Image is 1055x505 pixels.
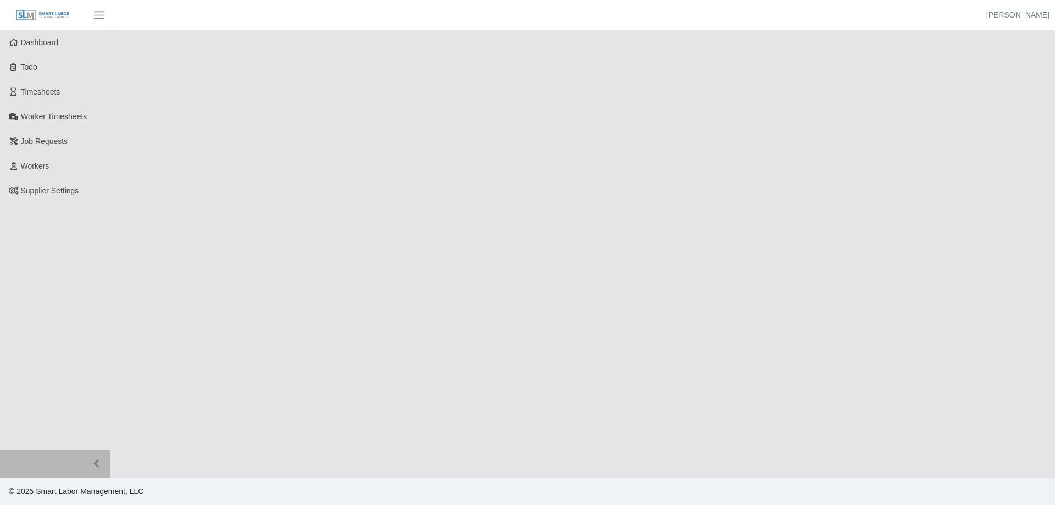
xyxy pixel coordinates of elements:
[9,487,143,496] span: © 2025 Smart Labor Management, LLC
[15,9,70,21] img: SLM Logo
[21,87,60,96] span: Timesheets
[21,38,59,47] span: Dashboard
[21,162,49,170] span: Workers
[21,63,37,71] span: Todo
[21,137,68,146] span: Job Requests
[21,186,79,195] span: Supplier Settings
[21,112,87,121] span: Worker Timesheets
[986,9,1050,21] a: [PERSON_NAME]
